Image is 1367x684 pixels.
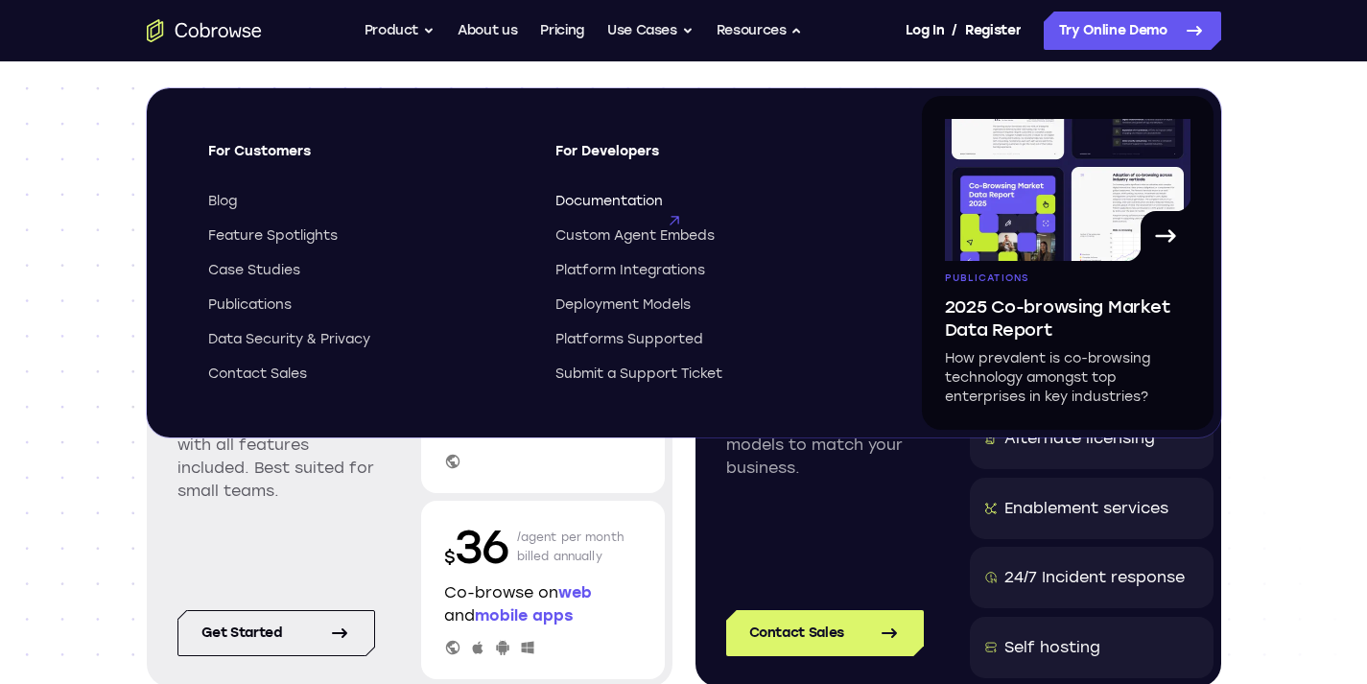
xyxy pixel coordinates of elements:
[555,330,868,349] a: Platforms Supported
[1044,12,1221,50] a: Try Online Demo
[555,365,868,384] a: Submit a Support Ticket
[208,330,370,349] span: Data Security & Privacy
[906,12,944,50] a: Log In
[177,411,375,503] p: Simple per agent pricing with all features included. Best suited for small teams.
[717,12,803,50] button: Resources
[208,261,300,280] span: Case Studies
[945,119,1190,261] img: A page from the browsing market ebook
[555,261,705,280] span: Platform Integrations
[607,12,694,50] button: Use Cases
[1004,427,1155,450] div: Alternate licensing
[365,12,436,50] button: Product
[208,261,521,280] a: Case Studies
[517,516,625,578] p: /agent per month billed annually
[208,192,237,211] span: Blog
[208,226,521,246] a: Feature Spotlights
[555,192,868,211] a: Documentation
[208,295,292,315] span: Publications
[208,226,338,246] span: Feature Spotlights
[208,295,521,315] a: Publications
[458,12,517,50] a: About us
[147,19,262,42] a: Go to the home page
[208,330,521,349] a: Data Security & Privacy
[555,226,868,246] a: Custom Agent Embeds
[555,142,868,177] span: For Developers
[558,583,592,601] span: web
[555,192,663,211] span: Documentation
[555,295,691,315] span: Deployment Models
[444,581,642,627] p: Co-browse on and
[726,610,924,656] a: Contact Sales
[726,411,924,480] p: Enterprise pricing models to match your business.
[555,365,722,384] span: Submit a Support Ticket
[444,547,456,568] span: $
[555,330,703,349] span: Platforms Supported
[540,12,584,50] a: Pricing
[945,272,1029,284] span: Publications
[945,295,1190,342] span: 2025 Co-browsing Market Data Report
[965,12,1021,50] a: Register
[555,226,715,246] span: Custom Agent Embeds
[555,261,868,280] a: Platform Integrations
[208,365,307,384] span: Contact Sales
[208,142,521,177] span: For Customers
[444,516,509,578] p: 36
[952,19,957,42] span: /
[1004,566,1185,589] div: 24/7 Incident response
[475,606,573,625] span: mobile apps
[555,295,868,315] a: Deployment Models
[208,365,521,384] a: Contact Sales
[177,610,375,656] a: Get started
[208,192,521,211] a: Blog
[1004,636,1100,659] div: Self hosting
[1004,497,1168,520] div: Enablement services
[945,349,1190,407] p: How prevalent is co-browsing technology amongst top enterprises in key industries?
